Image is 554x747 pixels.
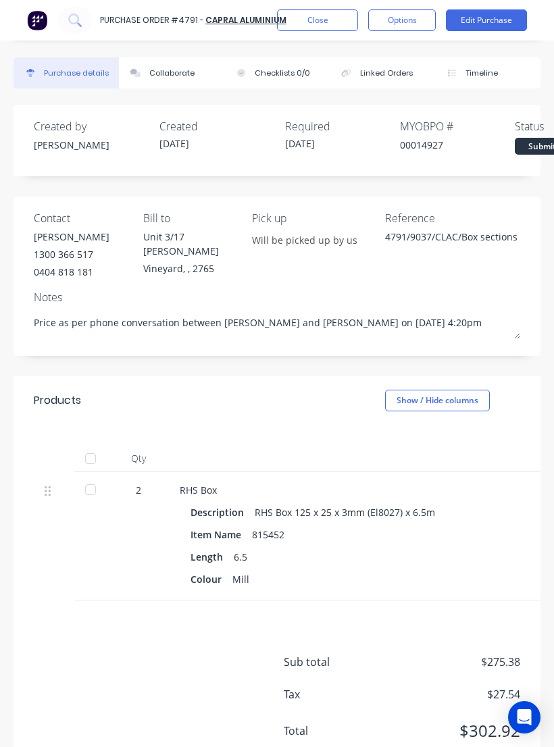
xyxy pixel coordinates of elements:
button: Collaborate [119,57,224,88]
textarea: Price as per phone conversation between [PERSON_NAME] and [PERSON_NAME] on [DATE] 4:20pm [34,309,520,339]
div: MYOB PO # [400,118,515,134]
div: Collaborate [149,68,195,79]
div: 6.5 [234,547,247,567]
div: Unit 3/17 [PERSON_NAME] [143,230,243,258]
button: Options [368,9,436,31]
div: Mill [232,569,249,589]
div: Products [34,392,81,409]
button: Linked Orders [330,57,435,88]
div: Item Name [191,525,252,544]
div: RHS Box 125 x 25 x 3mm (El8027) x 6.5m [255,503,435,522]
textarea: 4791/9037/CLAC/Box sections [385,230,520,260]
div: [PERSON_NAME] [34,230,109,244]
div: 00014927 [400,138,515,152]
div: Bill to [143,210,243,226]
button: Show / Hide columns [385,390,490,411]
div: [PERSON_NAME] [34,138,149,152]
div: Required [285,118,400,134]
div: Colour [191,569,232,589]
button: Checklists 0/0 [224,57,330,88]
span: Total [284,723,385,739]
span: $275.38 [385,654,520,670]
button: Purchase details [14,57,119,88]
img: Factory [27,10,47,30]
a: Capral Aluminium [205,14,286,26]
div: Purchase details [44,68,109,79]
div: Contact [34,210,133,226]
input: Enter notes... [252,230,375,250]
span: $302.92 [385,719,520,743]
div: Notes [34,289,520,305]
div: Description [191,503,255,522]
div: Open Intercom Messenger [508,701,540,733]
div: Length [191,547,234,567]
div: Pick up [252,210,375,226]
div: Created by [34,118,149,134]
div: Timeline [465,68,498,79]
button: Close [277,9,358,31]
div: 2 [119,483,158,497]
div: Reference [385,210,520,226]
div: Linked Orders [360,68,413,79]
div: 815452 [252,525,284,544]
span: Sub total [284,654,385,670]
div: Purchase Order #4791 - [100,14,204,26]
div: 1300 366 517 [34,247,109,261]
div: Vineyard, , 2765 [143,261,243,276]
div: Qty [108,445,169,472]
button: Timeline [435,57,540,88]
button: Edit Purchase [446,9,527,31]
div: 0404 818 181 [34,265,109,279]
div: Created [159,118,274,134]
span: $27.54 [385,686,520,702]
div: Checklists 0/0 [255,68,310,79]
span: Tax [284,686,385,702]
